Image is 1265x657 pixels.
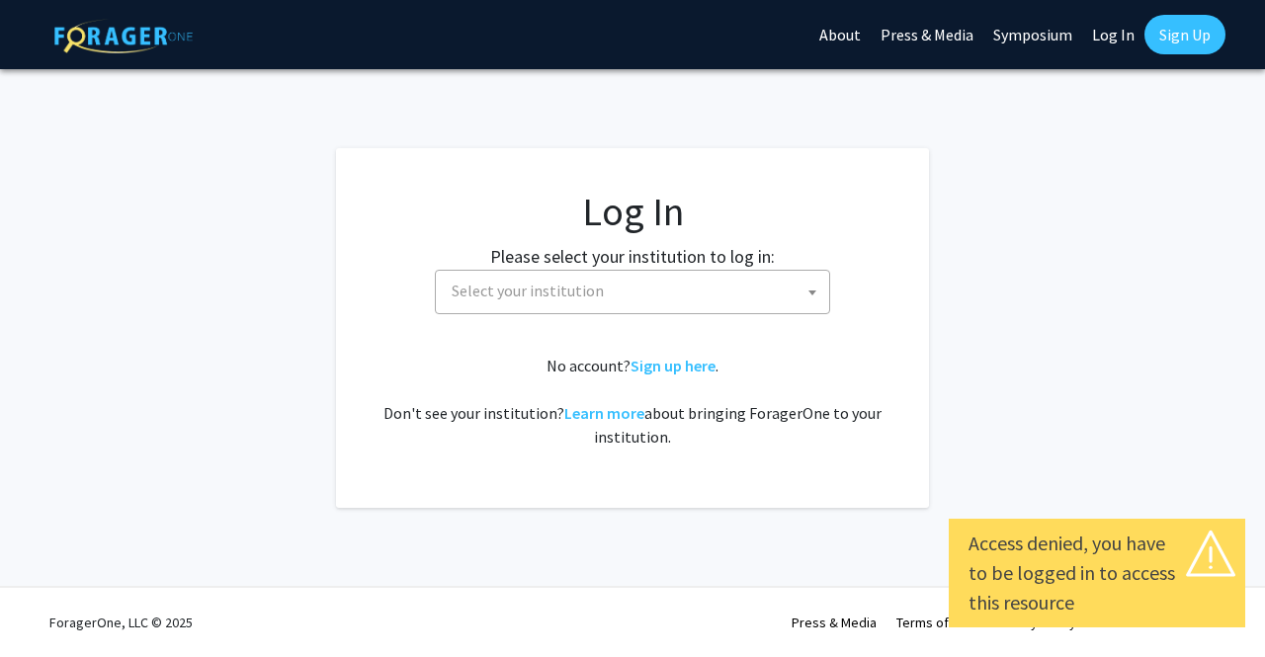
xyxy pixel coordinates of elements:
[1144,15,1225,54] a: Sign Up
[564,403,644,423] a: Learn more about bringing ForagerOne to your institution
[49,588,193,657] div: ForagerOne, LLC © 2025
[376,354,889,449] div: No account? . Don't see your institution? about bringing ForagerOne to your institution.
[444,271,829,311] span: Select your institution
[452,281,604,300] span: Select your institution
[54,19,193,53] img: ForagerOne Logo
[792,614,877,631] a: Press & Media
[490,243,775,270] label: Please select your institution to log in:
[969,529,1225,617] div: Access denied, you have to be logged in to access this resource
[896,614,974,631] a: Terms of Use
[435,270,830,314] span: Select your institution
[631,356,716,375] a: Sign up here
[376,188,889,235] h1: Log In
